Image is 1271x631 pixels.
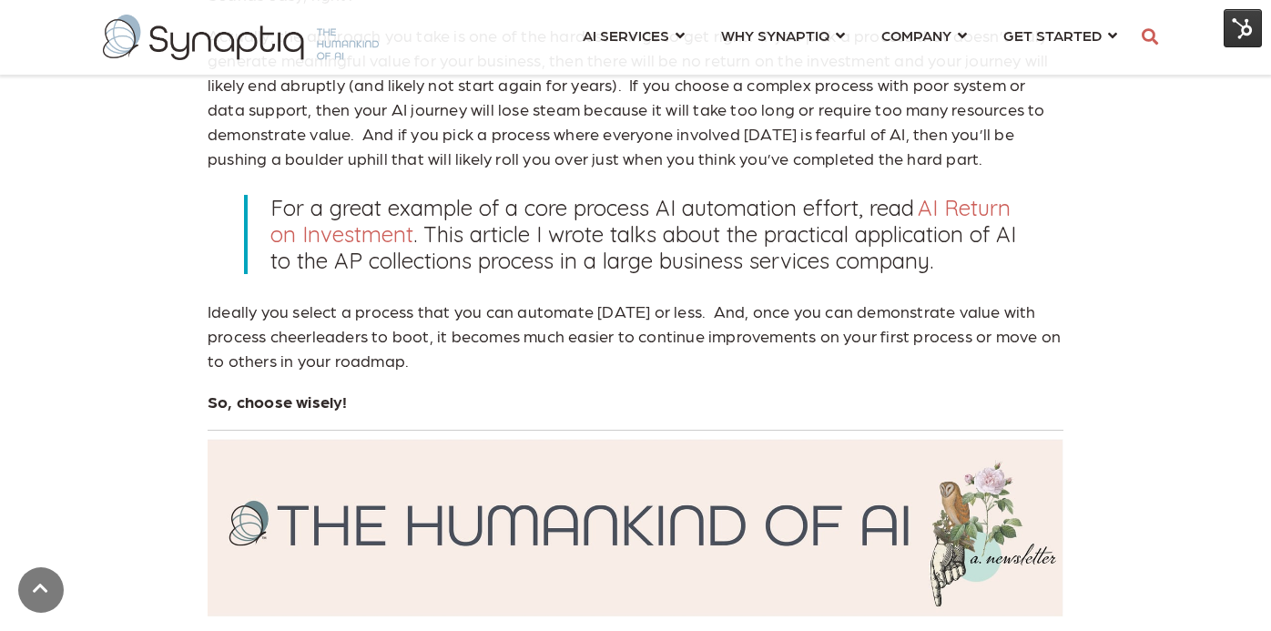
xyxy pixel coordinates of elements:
[721,23,829,47] span: WHY SYNAPTIQ
[583,18,685,52] a: AI SERVICES
[1224,9,1262,47] img: HubSpot Tools Menu Toggle
[564,5,1135,70] nav: menu
[881,23,951,47] span: COMPANY
[881,18,967,52] a: COMPANY
[1003,18,1117,52] a: GET STARTED
[208,299,1063,372] p: Ideally you select a process that you can automate [DATE] or less. And, once you can demonstrate ...
[103,15,379,60] img: synaptiq logo-2
[244,195,1027,274] blockquote: For a great example of a core process AI automation effort, read . This article I wrote talks abo...
[721,18,845,52] a: WHY SYNAPTIQ
[208,392,348,411] strong: So, choose wisely!
[208,23,1063,170] p: Actually, the approach you take is one of the hardest things to get right. If you pick a process ...
[270,194,1011,248] a: AI Return on Investment
[1003,23,1102,47] span: GET STARTED
[208,439,1063,616] img: ANewsletter-Header_01-01
[583,23,669,47] span: AI SERVICES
